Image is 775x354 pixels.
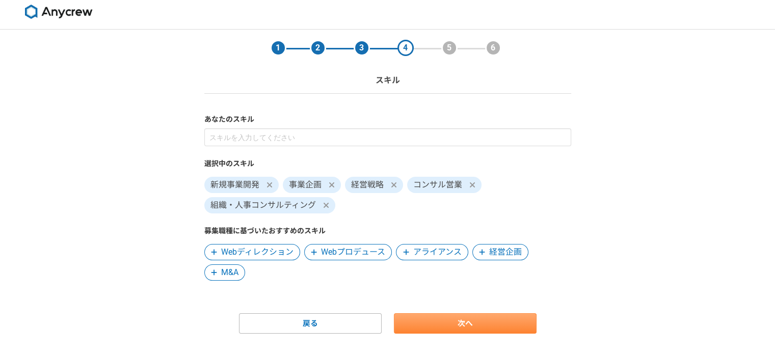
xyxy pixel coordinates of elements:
div: 6 [485,40,501,56]
div: 5 [441,40,458,56]
span: 新規事業開発 [204,177,279,193]
span: 事業企画 [283,177,341,193]
span: アライアンス [413,246,462,258]
input: スキルを入力してください [204,128,571,146]
span: Webプロデュース [321,246,385,258]
span: 経営企画 [489,246,522,258]
label: 選択中のスキル [204,158,571,169]
a: 戻る [239,313,382,334]
div: 4 [397,40,414,56]
label: 募集職種に基づいたおすすめのスキル [204,226,571,236]
a: 次へ [394,313,537,334]
div: 3 [354,40,370,56]
div: 1 [270,40,286,56]
span: M&A [221,266,238,279]
span: コンサル営業 [407,177,482,193]
span: 経営戦略 [345,177,403,193]
label: あなたのスキル [204,114,571,125]
span: 組織・人事コンサルティング [204,197,335,213]
span: Webディレクション [221,246,293,258]
p: スキル [376,74,400,87]
img: 8DqYSo04kwAAAAASUVORK5CYII= [20,5,97,19]
div: 2 [310,40,326,56]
